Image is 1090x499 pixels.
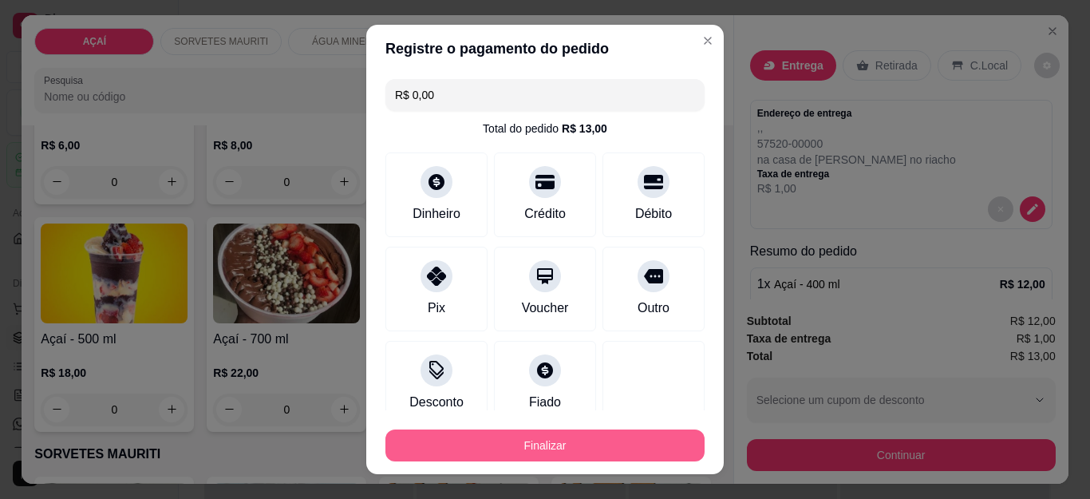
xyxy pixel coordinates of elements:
div: Voucher [522,299,569,318]
div: Débito [635,204,672,224]
div: Dinheiro [413,204,460,224]
div: Fiado [529,393,561,412]
button: Finalizar [385,430,705,461]
div: Crédito [524,204,566,224]
button: Close [695,28,721,53]
div: R$ 13,00 [562,121,607,137]
div: Total do pedido [483,121,607,137]
input: Ex.: hambúrguer de cordeiro [395,79,695,111]
header: Registre o pagamento do pedido [366,25,724,73]
div: Outro [638,299,669,318]
div: Desconto [409,393,464,412]
div: Pix [428,299,445,318]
